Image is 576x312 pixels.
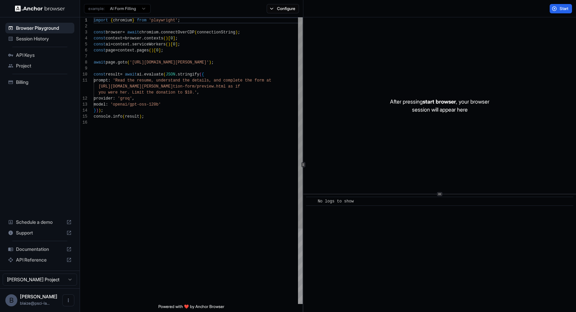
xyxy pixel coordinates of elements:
div: Project [5,60,74,71]
div: 11 [80,77,87,84]
div: 16 [80,120,87,126]
span: '[URL][DOMAIN_NAME][PERSON_NAME]' [130,60,209,65]
span: [ [170,42,173,47]
span: API Keys [16,52,72,58]
div: 13 [80,102,87,108]
div: 9 [80,65,87,71]
span: . [130,42,132,47]
span: = [122,30,125,35]
span: . [158,30,161,35]
span: lete the form at [233,78,271,83]
div: 1 [80,17,87,23]
span: { [202,72,204,77]
span: 0 [170,36,173,41]
span: Blaize Berry [20,294,57,299]
span: ) [151,48,154,53]
span: Support [16,229,64,236]
span: ) [98,108,101,113]
span: connectOverCDP [161,30,195,35]
span: context [113,42,130,47]
span: ( [122,114,125,119]
div: 7 [80,53,87,59]
span: page [106,48,115,53]
span: ) [166,36,168,41]
span: ] [173,36,175,41]
span: await [94,60,106,65]
div: Support [5,227,74,238]
span: Browser Playground [16,25,72,31]
span: { [110,18,113,23]
span: ; [175,36,178,41]
span: model [94,102,106,107]
span: Schedule a demo [16,219,64,225]
span: goto [118,60,127,65]
span: , [132,96,134,101]
span: const [94,48,106,53]
span: Powered with ❤️ by Anchor Browser [158,304,224,312]
span: ; [178,42,180,47]
span: browser [125,36,142,41]
div: 4 [80,35,87,41]
span: evaluate [144,72,163,77]
span: 0 [173,42,175,47]
div: 2 [80,23,87,29]
span: ( [163,36,166,41]
span: you were her. Limit the donation to $10.' [98,90,197,95]
span: provider [94,96,113,101]
span: example: [88,6,105,11]
span: , [197,90,199,95]
div: Session History [5,33,74,44]
div: Billing [5,77,74,88]
div: 5 [80,41,87,47]
span: . [142,72,144,77]
span: chromium [139,30,159,35]
img: Anchor Logo [15,5,65,12]
span: ( [163,72,166,77]
span: = [122,36,125,41]
span: } [132,18,134,23]
div: 3 [80,29,87,35]
span: } [94,108,96,113]
button: Start [550,4,572,13]
span: from [137,18,147,23]
span: : [108,78,110,83]
span: 'groq' [118,96,132,101]
span: context [118,48,134,53]
span: context [106,36,122,41]
div: 10 [80,71,87,77]
span: ai [106,42,110,47]
span: ; [178,18,180,23]
span: ) [235,30,238,35]
div: 15 [80,114,87,120]
span: await [127,30,139,35]
span: console [94,114,110,119]
div: B [5,294,17,306]
span: const [94,36,106,41]
span: = [115,48,118,53]
span: 0 [156,48,158,53]
div: API Reference [5,255,74,265]
button: Configure [267,4,299,13]
span: . [142,36,144,41]
span: const [94,72,106,77]
div: Documentation [5,244,74,255]
span: ai [137,72,142,77]
span: stringify [178,72,199,77]
span: [ [168,36,170,41]
span: prompt [94,78,108,83]
span: : [106,102,108,107]
span: result [125,114,139,119]
span: ; [161,48,163,53]
span: ( [195,30,197,35]
span: blaize@psci-labs.com [20,301,50,306]
span: ​ [309,198,313,205]
span: : [113,96,115,101]
span: No logs to show [318,199,354,204]
span: ) [209,60,211,65]
span: connectionString [197,30,235,35]
span: import [94,18,108,23]
span: ( [149,48,151,53]
span: JSON [166,72,175,77]
span: 'playwright' [149,18,178,23]
span: Session History [16,35,72,42]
